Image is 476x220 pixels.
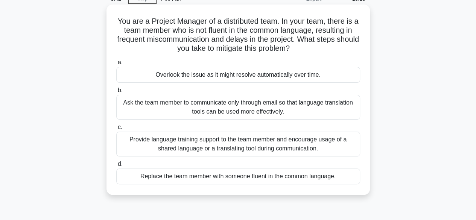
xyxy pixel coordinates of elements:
div: Overlook the issue as it might resolve automatically over time. [116,67,360,83]
h5: You are a Project Manager of a distributed team. In your team, there is a team member who is not ... [116,17,361,53]
span: c. [118,124,122,130]
div: Provide language training support to the team member and encourage usage of a shared language or ... [116,132,360,156]
span: b. [118,87,123,93]
span: a. [118,59,123,65]
div: Ask the team member to communicate only through email so that language translation tools can be u... [116,95,360,120]
div: Replace the team member with someone fluent in the common language. [116,168,360,184]
span: d. [118,161,123,167]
